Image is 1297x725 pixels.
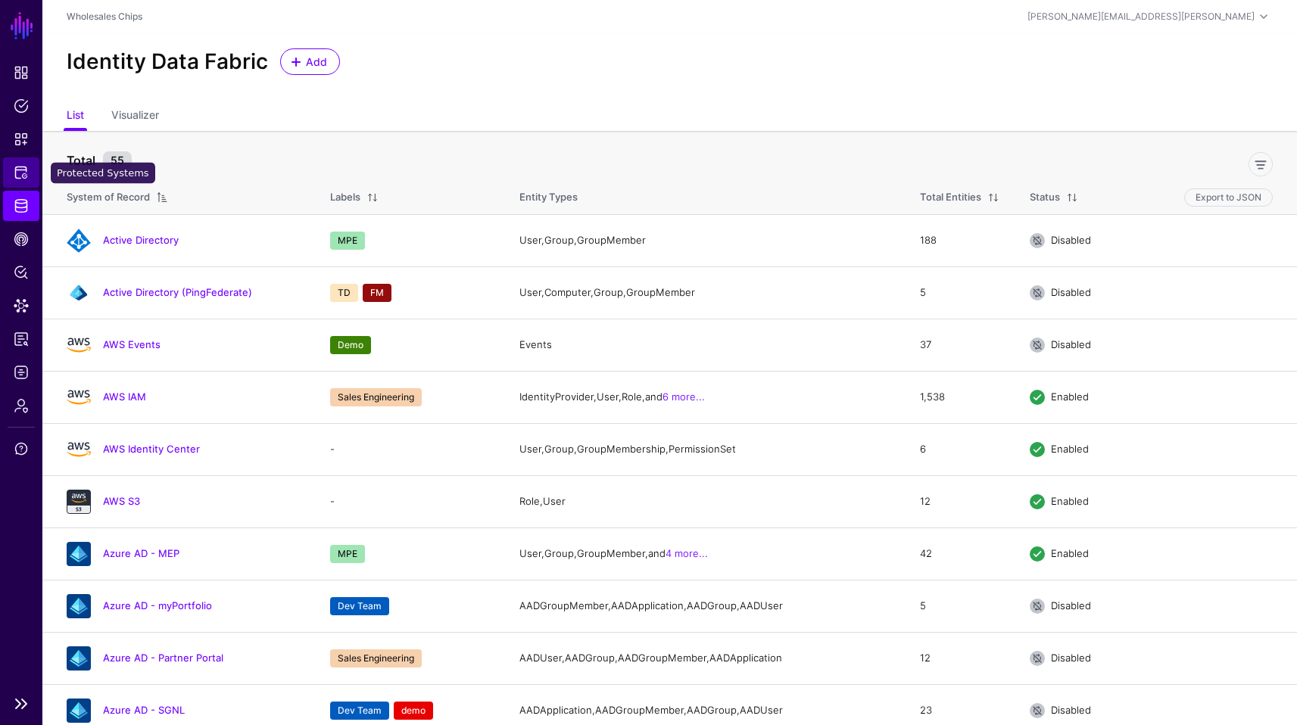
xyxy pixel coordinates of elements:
span: Logs [14,365,29,380]
img: svg+xml;base64,PHN2ZyB3aWR0aD0iNjQiIGhlaWdodD0iNjQiIHZpZXdCb3g9IjAgMCA2NCA2NCIgZmlsbD0ibm9uZSIgeG... [67,594,91,618]
a: AWS IAM [103,391,146,403]
a: Logs [3,357,39,387]
span: Sales Engineering [330,388,422,406]
td: 42 [905,527,1015,580]
span: FM [363,284,391,302]
span: Enabled [1051,547,1089,559]
a: Data Lens [3,291,39,321]
span: CAEP Hub [14,232,29,247]
span: Reports [14,331,29,347]
td: 5 [905,266,1015,319]
span: Disabled [1051,599,1091,611]
span: MPE [330,232,365,250]
td: 6 [905,423,1015,475]
span: Dev Team [330,702,389,720]
span: Disabled [1051,652,1091,664]
td: Events [504,319,905,371]
td: User, Group, GroupMember, and [504,527,905,580]
span: Admin [14,398,29,413]
td: AADUser, AADGroup, AADGroupMember, AADApplication [504,632,905,684]
a: SGNL [9,9,35,42]
span: Dashboard [14,65,29,80]
span: Policy Lens [14,265,29,280]
a: Visualizer [111,102,159,131]
span: Protected Systems [14,165,29,180]
button: Export to JSON [1184,188,1273,207]
span: Snippets [14,132,29,147]
a: Azure AD - myPortfolio [103,599,212,611]
td: 12 [905,475,1015,527]
td: - [315,475,504,527]
span: Demo [330,336,371,354]
a: Snippets [3,124,39,154]
span: Disabled [1051,234,1091,246]
span: Support [14,441,29,456]
span: Dev Team [330,597,389,615]
a: Policy Lens [3,257,39,288]
img: svg+xml;base64,PHN2ZyB3aWR0aD0iNjQiIGhlaWdodD0iNjQiIHZpZXdCb3g9IjAgMCA2NCA2NCIgZmlsbD0ibm9uZSIgeG... [67,490,91,514]
img: svg+xml;base64,PD94bWwgdmVyc2lvbj0iMS4wIiBlbmNvZGluZz0idXRmLTgiPz4KPCEtLSBHZW5lcmF0b3I6IEFkb2JlIE... [67,333,91,357]
a: Admin [3,391,39,421]
a: AWS Events [103,338,161,350]
span: Data Lens [14,298,29,313]
div: Total Entities [920,190,981,205]
a: Dashboard [3,58,39,88]
img: svg+xml;base64,PHN2ZyB4bWxucz0iaHR0cDovL3d3dy53My5vcmcvMjAwMC9zdmciIHhtbG5zOnhsaW5rPSJodHRwOi8vd3... [67,385,91,409]
h2: Identity Data Fabric [67,49,268,75]
td: User, Group, GroupMember [504,214,905,266]
td: 37 [905,319,1015,371]
a: Active Directory [103,234,179,246]
a: 6 more... [663,391,705,403]
small: 55 [103,151,132,170]
a: Wholesales Chips [67,11,142,22]
span: Disabled [1051,286,1091,298]
div: System of Record [67,190,150,205]
span: Disabled [1051,704,1091,716]
img: svg+xml;base64,PHN2ZyB4bWxucz0iaHR0cDovL3d3dy53My5vcmcvMjAwMC9zdmciIHhtbG5zOnhsaW5rPSJodHRwOi8vd3... [67,437,91,462]
td: - [315,423,504,475]
a: Policies [3,91,39,121]
td: 1,538 [905,371,1015,423]
a: Add [280,48,340,75]
td: IdentityProvider, User, Role, and [504,371,905,423]
a: Azure AD - MEP [103,547,179,559]
a: 4 more... [666,547,708,559]
span: Identity Data Fabric [14,198,29,213]
strong: Total [67,153,95,168]
a: Azure AD - SGNL [103,704,185,716]
img: svg+xml;base64,PHN2ZyB3aWR0aD0iNjQiIGhlaWdodD0iNjQiIHZpZXdCb3g9IjAgMCA2NCA2NCIgZmlsbD0ibm9uZSIgeG... [67,699,91,723]
a: AWS Identity Center [103,443,200,455]
td: User, Group, GroupMembership, PermissionSet [504,423,905,475]
a: Reports [3,324,39,354]
td: 12 [905,632,1015,684]
img: svg+xml;base64,PHN2ZyB3aWR0aD0iNjQiIGhlaWdodD0iNjQiIHZpZXdCb3g9IjAgMCA2NCA2NCIgZmlsbD0ibm9uZSIgeG... [67,542,91,566]
td: Role, User [504,475,905,527]
span: TD [330,284,358,302]
a: List [67,102,84,131]
span: demo [394,702,433,720]
span: Add [304,54,329,70]
div: Labels [330,190,360,205]
a: CAEP Hub [3,224,39,254]
td: 5 [905,580,1015,632]
a: Protected Systems [3,157,39,188]
a: AWS S3 [103,495,140,507]
span: Sales Engineering [330,649,422,667]
a: Identity Data Fabric [3,191,39,221]
div: Status [1030,190,1060,205]
img: svg+xml;base64,PHN2ZyB4bWxucz0iaHR0cDovL3d3dy53My5vcmcvMjAwMC9zdmciIHhtbG5zOnhsaW5rPSJodHRwOi8vd3... [67,229,91,253]
img: svg+xml;base64,PHN2ZyB3aWR0aD0iNjQiIGhlaWdodD0iNjQiIHZpZXdCb3g9IjAgMCA2NCA2NCIgZmlsbD0ibm9uZSIgeG... [67,646,91,671]
span: Disabled [1051,338,1091,350]
span: Policies [14,98,29,114]
td: AADGroupMember, AADApplication, AADGroup, AADUser [504,580,905,632]
a: Azure AD - Partner Portal [103,652,223,664]
span: Entity Types [519,191,578,203]
span: Enabled [1051,443,1089,455]
td: 188 [905,214,1015,266]
span: MPE [330,545,365,563]
span: Enabled [1051,495,1089,507]
div: [PERSON_NAME][EMAIL_ADDRESS][PERSON_NAME] [1027,10,1255,23]
div: Protected Systems [51,163,155,184]
a: Active Directory (PingFederate) [103,286,252,298]
td: User, Computer, Group, GroupMember [504,266,905,319]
